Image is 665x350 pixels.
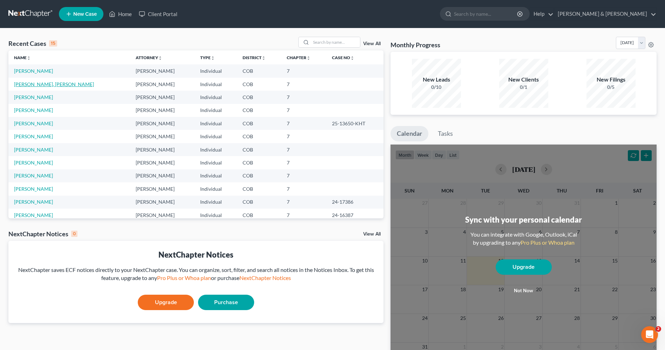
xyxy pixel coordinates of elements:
td: 7 [281,196,326,209]
td: 7 [281,64,326,77]
a: View All [363,232,381,237]
td: [PERSON_NAME] [130,209,195,222]
div: Sync with your personal calendar [465,214,582,225]
div: NextChapter Notices [14,249,378,260]
td: COB [237,156,281,169]
div: Recent Cases [8,39,57,48]
span: New Case [73,12,97,17]
a: [PERSON_NAME], [PERSON_NAME] [14,81,94,87]
a: Calendar [391,126,428,141]
td: 7 [281,104,326,117]
td: Individual [195,64,237,77]
td: Individual [195,143,237,156]
iframe: Intercom live chat [641,326,658,343]
a: [PERSON_NAME] [14,120,53,126]
td: 24-16387 [326,209,384,222]
td: 7 [281,169,326,182]
span: 2 [656,326,661,332]
td: Individual [195,156,237,169]
td: Individual [195,169,237,182]
td: 7 [281,78,326,91]
td: Individual [195,104,237,117]
td: 7 [281,182,326,195]
a: Pro Plus or Whoa plan [521,239,575,246]
h3: Monthly Progress [391,41,440,49]
div: NextChapter Notices [8,230,77,238]
a: Client Portal [135,8,181,20]
td: [PERSON_NAME] [130,104,195,117]
a: [PERSON_NAME] [14,186,53,192]
td: 24-17386 [326,196,384,209]
a: [PERSON_NAME] [14,173,53,178]
td: COB [237,91,281,104]
td: COB [237,64,281,77]
a: [PERSON_NAME] [14,68,53,74]
a: Case Nounfold_more [332,55,354,60]
a: [PERSON_NAME] & [PERSON_NAME] [554,8,656,20]
td: Individual [195,91,237,104]
td: COB [237,196,281,209]
td: 25-13650-KHT [326,117,384,130]
td: 7 [281,209,326,222]
td: 7 [281,130,326,143]
a: Attorneyunfold_more [136,55,162,60]
td: COB [237,130,281,143]
td: [PERSON_NAME] [130,117,195,130]
div: 0/5 [586,84,636,91]
td: 7 [281,91,326,104]
td: 7 [281,143,326,156]
a: [PERSON_NAME] [14,133,53,139]
td: Individual [195,78,237,91]
div: New Filings [586,76,636,84]
div: New Leads [412,76,461,84]
td: COB [237,169,281,182]
td: [PERSON_NAME] [130,64,195,77]
i: unfold_more [306,56,311,60]
td: Individual [195,117,237,130]
a: Typeunfold_more [200,55,215,60]
a: Help [530,8,554,20]
i: unfold_more [27,56,31,60]
td: COB [237,104,281,117]
td: Individual [195,209,237,222]
a: [PERSON_NAME] [14,94,53,100]
div: NextChapter saves ECF notices directly to your NextChapter case. You can organize, sort, filter, ... [14,266,378,282]
input: Search by name... [311,37,360,47]
div: 0 [71,231,77,237]
td: 7 [281,156,326,169]
td: [PERSON_NAME] [130,78,195,91]
td: COB [237,117,281,130]
div: 0/1 [499,84,548,91]
button: Not now [496,284,552,298]
a: View All [363,41,381,46]
td: [PERSON_NAME] [130,91,195,104]
td: 7 [281,117,326,130]
td: [PERSON_NAME] [130,130,195,143]
a: Districtunfold_more [243,55,266,60]
i: unfold_more [211,56,215,60]
a: [PERSON_NAME] [14,199,53,205]
td: COB [237,78,281,91]
td: [PERSON_NAME] [130,143,195,156]
a: [PERSON_NAME] [14,160,53,166]
td: [PERSON_NAME] [130,182,195,195]
td: Individual [195,196,237,209]
a: Chapterunfold_more [287,55,311,60]
a: Upgrade [138,295,194,310]
input: Search by name... [454,7,518,20]
td: Individual [195,182,237,195]
a: Upgrade [496,259,552,275]
a: [PERSON_NAME] [14,212,53,218]
td: COB [237,209,281,222]
td: Individual [195,130,237,143]
a: Pro Plus or Whoa plan [157,274,211,281]
div: New Clients [499,76,548,84]
a: [PERSON_NAME] [14,107,53,113]
a: Tasks [432,126,459,141]
td: [PERSON_NAME] [130,156,195,169]
i: unfold_more [262,56,266,60]
td: COB [237,182,281,195]
i: unfold_more [350,56,354,60]
a: Purchase [198,295,254,310]
td: [PERSON_NAME] [130,169,195,182]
